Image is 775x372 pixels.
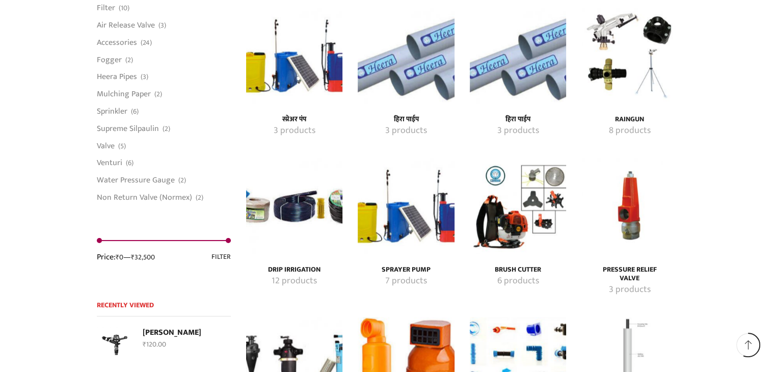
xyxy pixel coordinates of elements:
img: Raingun [581,8,678,104]
a: Visit product category स्प्रेअर पंप [246,8,342,104]
mark: 6 products [497,275,539,288]
img: हिरा पाईप [358,8,454,104]
img: Brush Cutter [470,158,566,254]
a: Venturi [97,154,122,172]
mark: 12 products [272,275,317,288]
a: Visit product category हिरा पाईप [369,115,443,124]
button: Filter [211,251,231,263]
div: Price: — [97,251,155,263]
a: Water Pressure Gauge [97,172,175,189]
span: (2) [163,124,170,134]
a: Accessories [97,34,137,51]
bdi: 120.00 [143,338,166,350]
h4: Brush Cutter [481,265,555,274]
h4: Drip Irrigation [257,265,331,274]
mark: 3 products [274,124,315,138]
img: Drip Irrigation [246,158,342,254]
span: (6) [126,158,133,168]
a: Visit product category Drip Irrigation [246,158,342,254]
a: Visit product category Brush Cutter [470,158,566,254]
a: Visit product category स्प्रेअर पंप [257,115,331,124]
a: Visit product category हिरा पाईप [358,8,454,104]
a: Fogger [97,51,122,68]
a: Visit product category Sprayer pump [369,275,443,288]
mark: 7 products [385,275,427,288]
a: [PERSON_NAME] [143,327,218,338]
mark: 3 products [497,124,539,138]
a: Visit product category स्प्रेअर पंप [257,124,331,138]
a: Visit product category हिरा पाईप [470,8,566,104]
span: (6) [131,107,139,117]
img: हिरा पाईप [470,8,566,104]
span: (2) [196,193,203,203]
h4: Sprayer pump [369,265,443,274]
span: ₹0 [116,251,123,263]
a: Visit product category Raingun [581,8,678,104]
span: Recently Viewed [97,299,154,311]
span: (2) [154,89,162,99]
span: (2) [125,55,133,65]
a: Visit product category Brush Cutter [481,275,555,288]
a: Visit product category Raingun [593,115,666,124]
span: (3) [141,72,148,82]
span: ₹ [143,338,146,350]
a: Visit product category हिरा पाईप [369,124,443,138]
a: Visit product category Sprayer pump [369,265,443,274]
span: (10) [119,3,129,13]
a: Visit product category Brush Cutter [481,265,555,274]
a: Heera Pipes [97,68,137,86]
mark: 8 products [609,124,651,138]
h4: स्प्रेअर पंप [257,115,331,124]
a: Visit product category Pressure Relief Valve [593,265,666,283]
h4: Raingun [593,115,666,124]
h4: हिरा पाईप [481,115,555,124]
span: (2) [178,175,186,185]
a: Visit product category Pressure Relief Valve [593,283,666,297]
span: ₹32,500 [131,251,155,263]
img: saras sprinkler [97,327,132,362]
h4: Pressure Relief Valve [593,265,666,283]
a: Non Return Valve (Normex) [97,189,192,203]
a: Supreme Silpaulin [97,120,159,137]
a: Visit product category Raingun [593,124,666,138]
img: स्प्रेअर पंप [246,8,342,104]
mark: 3 products [609,283,651,297]
img: Pressure Relief Valve [581,158,678,254]
span: (24) [141,38,152,48]
a: Valve [97,137,115,154]
a: Visit product category हिरा पाईप [481,115,555,124]
span: (3) [158,20,166,31]
a: Visit product category Drip Irrigation [257,265,331,274]
a: Visit product category Pressure Relief Valve [581,158,678,254]
span: (5) [118,141,126,151]
a: Visit product category हिरा पाईप [481,124,555,138]
a: Visit product category Drip Irrigation [257,275,331,288]
mark: 3 products [385,124,427,138]
a: Mulching Paper [97,86,151,103]
img: Sprayer pump [358,158,454,254]
a: Visit product category Sprayer pump [358,158,454,254]
h4: हिरा पाईप [369,115,443,124]
a: Sprinkler [97,103,127,120]
a: Air Release Valve [97,17,155,34]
